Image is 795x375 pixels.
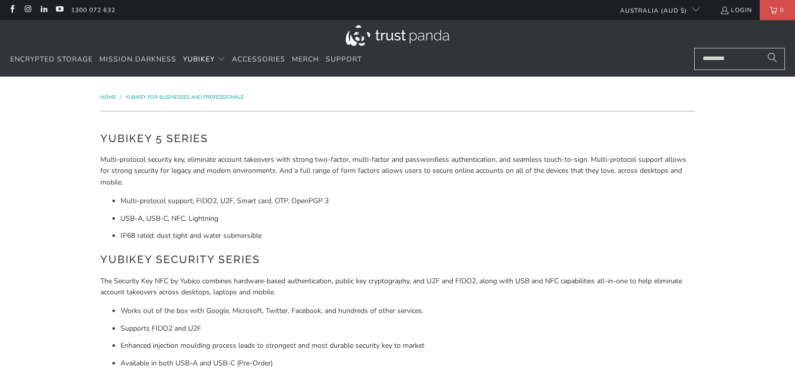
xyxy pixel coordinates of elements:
[720,5,752,16] a: Login
[23,6,32,14] a: Trust Panda Australia on Instagram
[10,48,93,72] a: Encrypted Storage
[55,6,64,14] a: Trust Panda Australia on YouTube
[39,6,48,14] a: Trust Panda Australia on LinkedIn
[8,6,16,14] a: Trust Panda Australia on Facebook
[292,48,319,72] a: Merch
[183,54,215,64] span: YubiKey
[100,94,117,101] a: Home
[10,48,362,72] nav: Translation missing: en.navigation.header.main_nav
[120,196,695,207] li: Multi-protocol support; FIDO2, U2F, Smart card, OTP, OpenPGP 3
[100,131,695,147] h2: YubiKey 5 Series
[71,5,115,16] a: 1300 072 632
[183,48,225,72] summary: YubiKey
[99,54,176,64] span: Mission Darkness
[100,276,695,298] p: The Security Key NFC by Yubico combines hardware-based authentication, public key cryptography, a...
[126,94,243,101] a: YubiKey for Businesses and Professionals
[760,48,785,70] button: Search
[120,305,695,317] li: Works out of the box with Google, Microsoft, Twitter, Facebook, and hundreds of other services.
[120,94,121,101] span: /
[120,230,695,241] li: IP68 rated: dust tight and water submersible
[100,154,695,188] p: Multi-protocol security key, eliminate account takeovers with strong two-factor, multi-factor and...
[292,54,319,64] span: Merch
[100,252,695,268] h2: YubiKey Security Series
[326,54,362,64] span: Support
[326,48,362,72] a: Support
[100,94,116,101] span: Home
[99,48,176,72] a: Mission Darkness
[232,48,285,72] a: Accessories
[120,213,695,224] li: USB-A, USB-C, NFC, Lightning
[694,48,785,70] input: Search...
[232,54,285,64] span: Accessories
[120,358,695,369] li: Available in both USB-A and USB-C (Pre-Order)
[346,25,449,46] img: Trust Panda Australia
[10,54,93,64] span: Encrypted Storage
[120,340,695,351] li: Enhanced injection moulding process leads to strongest and most durable security key to market
[120,323,695,334] li: Supports FIDO2 and U2F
